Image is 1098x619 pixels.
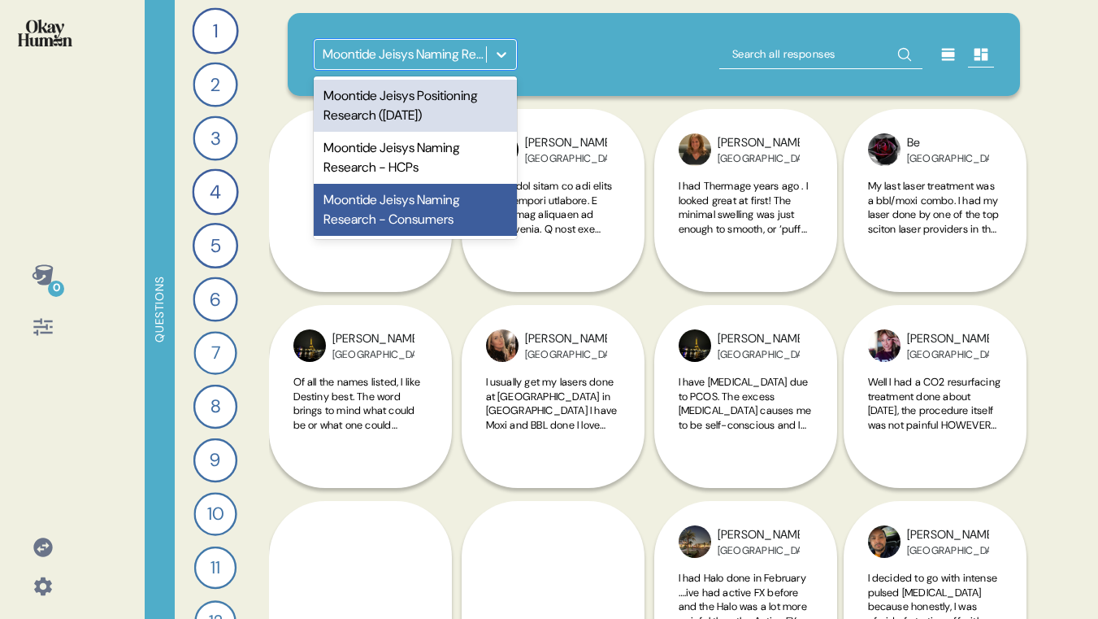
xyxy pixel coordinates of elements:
[193,438,237,482] div: 9
[679,329,711,362] img: profilepic_24098596453077383.jpg
[332,348,414,361] div: [GEOGRAPHIC_DATA]
[192,7,238,54] div: 1
[679,133,711,166] img: profilepic_9725921084151912.jpg
[48,281,64,297] div: 0
[907,526,989,544] div: [PERSON_NAME]
[192,223,237,268] div: 5
[192,168,238,215] div: 4
[314,184,517,236] div: Moontide Jeisys Naming Research - Consumers
[718,348,800,361] div: [GEOGRAPHIC_DATA]
[193,331,237,374] div: 7
[18,20,72,46] img: okayhuman.3b1b6348.png
[718,330,800,348] div: [PERSON_NAME]
[907,330,989,348] div: [PERSON_NAME]
[907,544,989,557] div: [GEOGRAPHIC_DATA]
[907,134,989,152] div: Be
[314,80,517,132] div: Moontide Jeisys Positioning Research ([DATE])
[193,492,237,535] div: 10
[907,348,989,361] div: [GEOGRAPHIC_DATA]
[718,134,800,152] div: [PERSON_NAME]
[679,525,711,558] img: profilepic_9885678764847864.jpg
[193,62,237,107] div: 2
[314,132,517,184] div: Moontide Jeisys Naming Research - HCPs
[718,526,800,544] div: [PERSON_NAME]
[293,329,326,362] img: profilepic_24098596453077383.jpg
[719,40,922,69] input: Search all responses
[193,385,237,429] div: 8
[907,152,989,165] div: [GEOGRAPHIC_DATA]
[868,329,901,362] img: profilepic_24125576667028276.jpg
[486,329,519,362] img: profilepic_23975156182076250.jpg
[193,277,237,321] div: 6
[525,330,607,348] div: [PERSON_NAME]
[193,547,236,589] div: 11
[323,45,488,64] div: Moontide Jeisys Naming Research - Consumers
[525,348,607,361] div: [GEOGRAPHIC_DATA]
[332,330,414,348] div: [PERSON_NAME]
[525,134,607,152] div: [PERSON_NAME]
[868,133,901,166] img: profilepic_8903977899705303.jpg
[868,525,901,558] img: profilepic_9954803084577002.jpg
[193,116,237,160] div: 3
[718,544,800,557] div: [GEOGRAPHIC_DATA]
[525,152,607,165] div: [GEOGRAPHIC_DATA]
[718,152,800,165] div: [GEOGRAPHIC_DATA]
